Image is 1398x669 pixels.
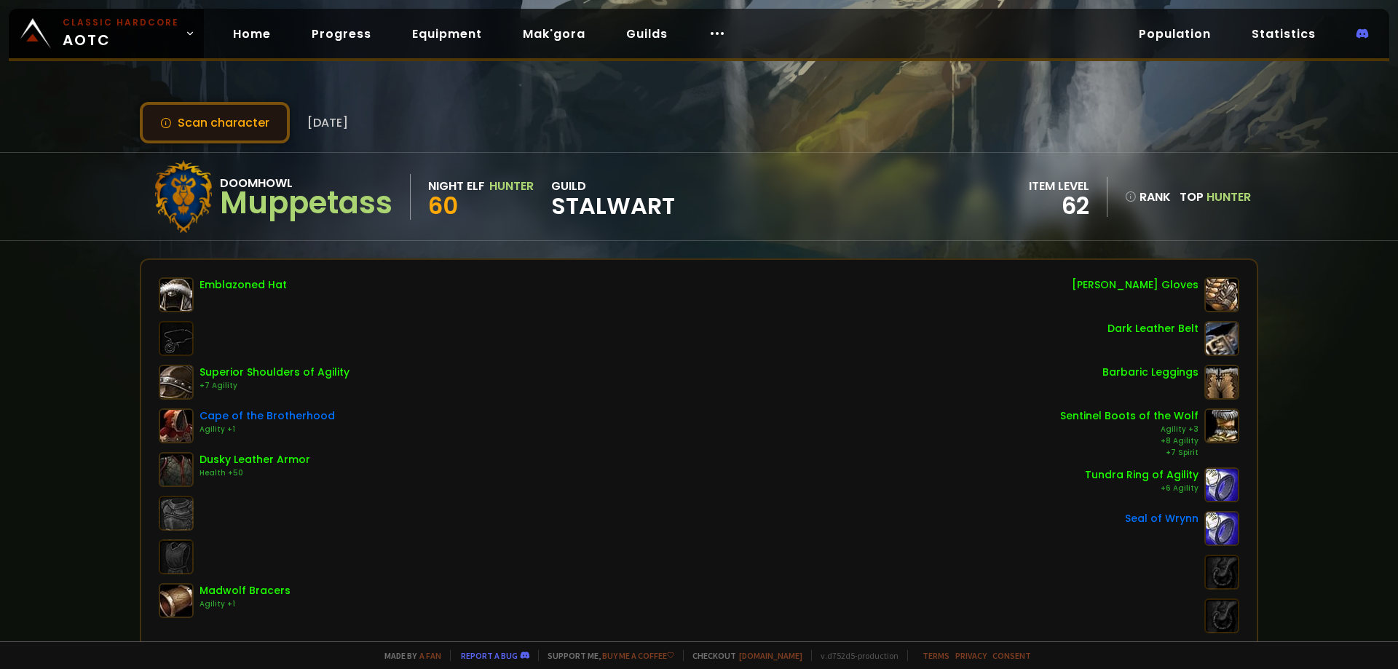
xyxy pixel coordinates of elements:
div: Dark Leather Belt [1107,321,1198,336]
span: Support me, [538,650,674,661]
div: Tundra Ring of Agility [1085,467,1198,483]
a: Progress [300,19,383,49]
div: Superior Shoulders of Agility [200,365,349,380]
img: item-4249 [1204,321,1239,356]
div: Muppetass [220,192,392,214]
a: Equipment [400,19,494,49]
span: [DATE] [307,114,348,132]
img: item-5963 [1204,365,1239,400]
div: Health +50 [200,467,310,479]
div: Barbaric Leggings [1102,365,1198,380]
div: Agility +3 [1060,424,1198,435]
a: Terms [923,650,949,661]
span: AOTC [63,16,179,51]
a: Statistics [1240,19,1327,49]
div: rank [1125,188,1171,206]
div: Cape of the Brotherhood [200,408,335,424]
img: item-7444 [1204,408,1239,443]
a: a fan [419,650,441,661]
div: Agility +1 [200,424,335,435]
img: item-9807 [159,365,194,400]
div: Seal of Wrynn [1125,511,1198,526]
div: +7 Agility [200,380,349,392]
a: Classic HardcoreAOTC [9,9,204,58]
div: Madwolf Bracers [200,583,291,598]
div: item level [1029,177,1089,195]
img: item-4048 [159,277,194,312]
div: Sentinel Boots of the Wolf [1060,408,1198,424]
div: 62 [1029,195,1089,217]
a: Guilds [615,19,679,49]
img: item-5193 [159,408,194,443]
div: Emblazoned Hat [200,277,287,293]
button: Scan character [140,102,290,143]
span: Hunter [1207,189,1251,205]
img: item-897 [159,583,194,618]
a: Mak'gora [511,19,597,49]
img: item-7374 [159,452,194,487]
div: guild [551,177,675,217]
div: Night Elf [428,177,485,195]
a: Home [221,19,283,49]
span: v. d752d5 - production [811,650,899,661]
div: Agility +1 [200,598,291,610]
div: +8 Agility [1060,435,1198,447]
div: Top [1180,188,1251,206]
a: Buy me a coffee [602,650,674,661]
a: Consent [992,650,1031,661]
img: item-4107 [1204,277,1239,312]
span: Checkout [683,650,802,661]
div: [PERSON_NAME] Gloves [1072,277,1198,293]
span: 60 [428,189,458,222]
img: item-12009 [1204,467,1239,502]
a: [DOMAIN_NAME] [739,650,802,661]
div: +7 Spirit [1060,447,1198,459]
small: Classic Hardcore [63,16,179,29]
div: +6 Agility [1085,483,1198,494]
a: Privacy [955,650,987,661]
span: Made by [376,650,441,661]
span: Stalwart [551,195,675,217]
div: Dusky Leather Armor [200,452,310,467]
img: item-2933 [1204,511,1239,546]
a: Population [1127,19,1223,49]
div: Doomhowl [220,174,392,192]
a: Report a bug [461,650,518,661]
div: Hunter [489,177,534,195]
